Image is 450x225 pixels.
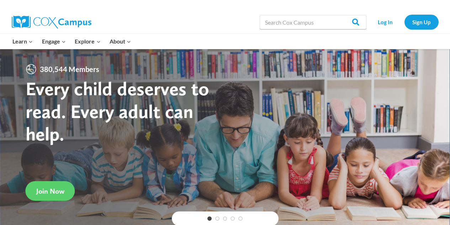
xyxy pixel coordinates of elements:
input: Search Cox Campus [260,15,366,29]
a: Join Now [26,181,75,201]
span: Explore [75,37,100,46]
a: Sign Up [404,15,439,29]
img: Cox Campus [12,16,91,29]
a: 1 [207,216,212,221]
a: 3 [223,216,227,221]
a: Log In [370,15,401,29]
span: Learn [12,37,33,46]
span: About [110,37,131,46]
strong: Every child deserves to read. Every adult can help. [26,77,209,145]
span: Engage [42,37,66,46]
a: 4 [231,216,235,221]
a: 2 [215,216,219,221]
nav: Secondary Navigation [370,15,439,29]
span: Join Now [36,187,64,195]
nav: Primary Navigation [8,34,136,49]
a: 5 [238,216,243,221]
span: 380,544 Members [37,63,102,75]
